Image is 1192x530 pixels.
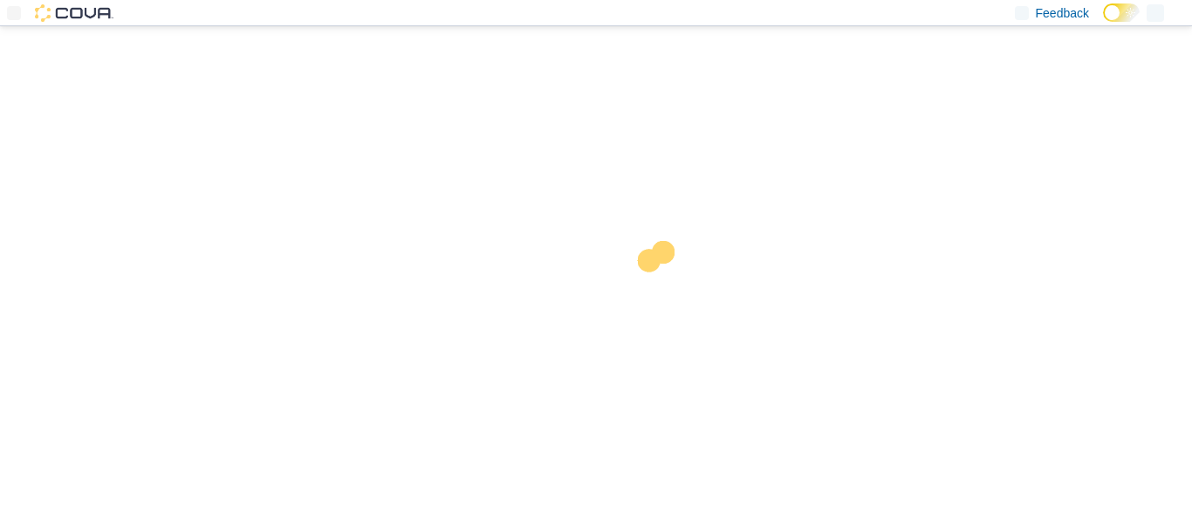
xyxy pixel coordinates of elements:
input: Dark Mode [1103,3,1140,22]
img: cova-loader [596,228,727,359]
span: Feedback [1036,4,1089,22]
span: Dark Mode [1103,22,1104,23]
img: Cova [35,4,113,22]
